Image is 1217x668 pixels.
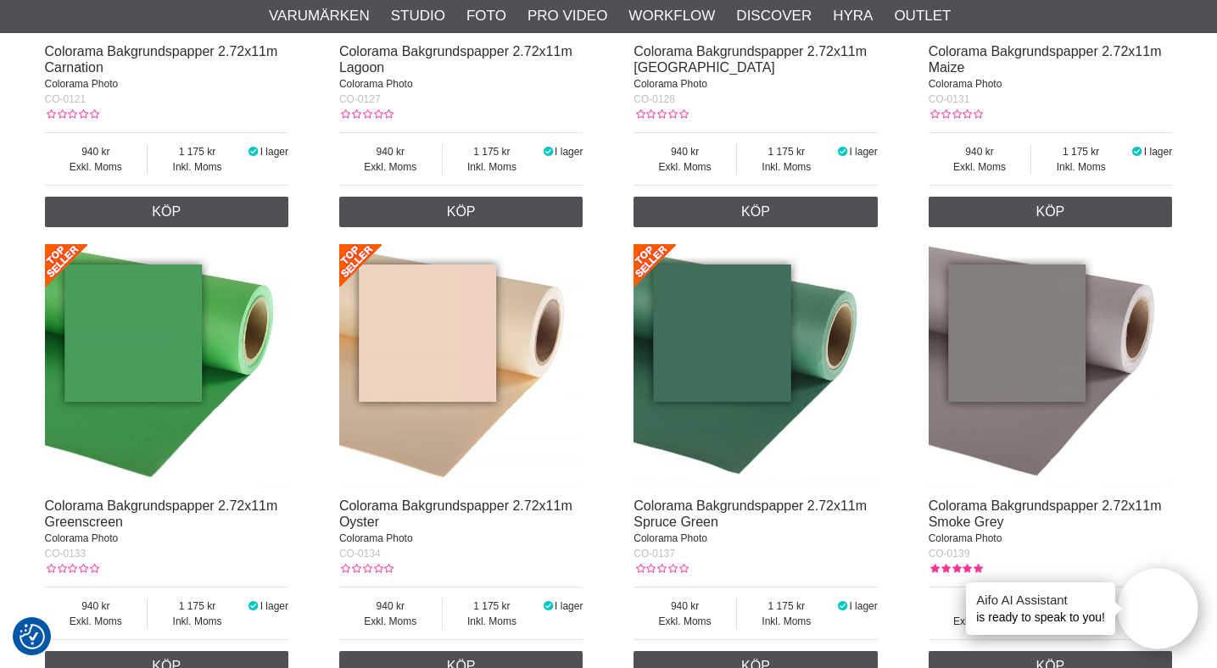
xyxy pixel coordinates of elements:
[634,78,707,90] span: Colorama Photo
[1031,159,1130,175] span: Inkl. Moms
[1130,146,1144,158] i: I lager
[634,93,675,105] span: CO-0128
[634,498,867,529] a: Colorama Bakgrundspapper 2.72x11m Spruce Green
[634,614,736,629] span: Exkl. Moms
[634,44,867,75] a: Colorama Bakgrundspapper 2.72x11m [GEOGRAPHIC_DATA]
[443,598,542,614] span: 1 175
[929,532,1002,544] span: Colorama Photo
[45,159,148,175] span: Exkl. Moms
[634,598,736,614] span: 940
[929,561,983,576] div: Kundbetyg: 5.00
[148,144,247,159] span: 1 175
[836,600,850,612] i: I lager
[966,582,1115,635] div: is ready to speak to you!
[247,146,260,158] i: I lager
[339,144,442,159] span: 940
[929,548,970,559] span: CO-0139
[929,498,1162,529] a: Colorama Bakgrundspapper 2.72x11m Smoke Grey
[339,598,442,614] span: 940
[45,144,148,159] span: 940
[634,144,736,159] span: 940
[269,5,370,27] a: Varumärken
[929,197,1173,227] a: Köp
[247,600,260,612] i: I lager
[443,159,542,175] span: Inkl. Moms
[628,5,715,27] a: Workflow
[736,5,812,27] a: Discover
[849,600,877,612] span: I lager
[929,244,1173,488] img: Colorama Bakgrundspapper 2.72x11m Smoke Grey
[260,600,288,612] span: I lager
[339,561,394,576] div: Kundbetyg: 0
[45,548,87,559] span: CO-0133
[634,107,688,122] div: Kundbetyg: 0
[555,146,583,158] span: I lager
[634,532,707,544] span: Colorama Photo
[1031,144,1130,159] span: 1 175
[737,159,836,175] span: Inkl. Moms
[443,144,542,159] span: 1 175
[929,159,1031,175] span: Exkl. Moms
[929,614,1031,629] span: Exkl. Moms
[929,144,1031,159] span: 940
[339,107,394,122] div: Kundbetyg: 0
[45,78,119,90] span: Colorama Photo
[148,159,247,175] span: Inkl. Moms
[339,197,583,227] a: Köp
[339,244,583,488] img: Colorama Bakgrundspapper 2.72x11m Oyster
[260,146,288,158] span: I lager
[541,146,555,158] i: I lager
[929,44,1162,75] a: Colorama Bakgrundspapper 2.72x11m Maize
[20,621,45,652] button: Samtyckesinställningar
[849,146,877,158] span: I lager
[339,532,413,544] span: Colorama Photo
[541,600,555,612] i: I lager
[391,5,445,27] a: Studio
[634,548,675,559] span: CO-0137
[45,598,148,614] span: 940
[929,78,1002,90] span: Colorama Photo
[339,159,442,175] span: Exkl. Moms
[929,93,970,105] span: CO-0131
[737,614,836,629] span: Inkl. Moms
[443,614,542,629] span: Inkl. Moms
[45,561,99,576] div: Kundbetyg: 0
[339,78,413,90] span: Colorama Photo
[929,107,983,122] div: Kundbetyg: 0
[466,5,506,27] a: Foto
[339,548,381,559] span: CO-0134
[45,44,278,75] a: Colorama Bakgrundspapper 2.72x11m Carnation
[45,244,289,488] img: Colorama Bakgrundspapper 2.72x11m Greenscreen
[634,244,878,488] img: Colorama Bakgrundspapper 2.72x11m Spruce Green
[339,498,572,529] a: Colorama Bakgrundspapper 2.72x11m Oyster
[339,44,572,75] a: Colorama Bakgrundspapper 2.72x11m Lagoon
[737,598,836,614] span: 1 175
[45,498,278,529] a: Colorama Bakgrundspapper 2.72x11m Greenscreen
[976,591,1105,609] h4: Aifo AI Assistant
[45,532,119,544] span: Colorama Photo
[339,93,381,105] span: CO-0127
[836,146,850,158] i: I lager
[148,614,247,629] span: Inkl. Moms
[1144,146,1172,158] span: I lager
[20,624,45,649] img: Revisit consent button
[929,598,1031,614] span: 940
[45,614,148,629] span: Exkl. Moms
[45,107,99,122] div: Kundbetyg: 0
[528,5,607,27] a: Pro Video
[555,600,583,612] span: I lager
[634,561,688,576] div: Kundbetyg: 0
[45,197,289,227] a: Köp
[634,197,878,227] a: Köp
[45,93,87,105] span: CO-0121
[634,159,736,175] span: Exkl. Moms
[833,5,873,27] a: Hyra
[148,598,247,614] span: 1 175
[339,614,442,629] span: Exkl. Moms
[737,144,836,159] span: 1 175
[894,5,951,27] a: Outlet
